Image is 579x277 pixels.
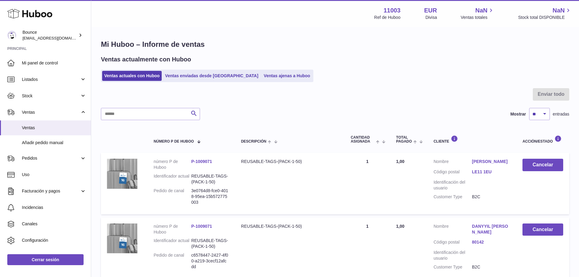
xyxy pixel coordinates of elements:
div: Cliente [433,135,510,144]
dd: 3e0764d8-fce0-4018-95ea-15b572775003 [191,188,229,205]
div: REUSABLE-TAGS-(PACK-1-50) [241,159,339,164]
button: Cancelar [522,159,563,171]
a: Ventas enviadas desde [GEOGRAPHIC_DATA] [163,71,260,81]
span: 1,00 [396,224,404,229]
a: NaN Stock total DISPONIBLE [518,6,572,20]
span: entradas [553,111,569,117]
dt: número P de Huboo [153,223,191,235]
a: P-1009071 [191,224,212,229]
a: LE11 1EU [472,169,510,175]
img: internalAdmin-11003@internal.huboo.com [7,31,16,40]
a: NaN Ventas totales [461,6,495,20]
h2: Ventas actualmente con Huboo [101,55,191,64]
span: Total pagado [396,136,412,144]
span: Mi panel de control [22,60,86,66]
span: [EMAIL_ADDRESS][DOMAIN_NAME] [22,36,89,40]
span: Canales [22,221,86,227]
a: DANYYIL [PERSON_NAME] [472,223,510,235]
dt: Pedido de canal [153,252,191,270]
td: 1 [345,153,390,214]
span: Descripción [241,140,266,144]
dd: c6578447-2427-4f00-a219-3cecf12afcdd [191,252,229,270]
img: 1725531121.png [107,159,137,189]
label: Mostrar [510,111,526,117]
strong: 11003 [384,6,401,15]
dt: Identificación del usuario [433,179,472,191]
button: Cancelar [522,223,563,236]
dt: Código postal [433,169,472,176]
span: Configuración [22,237,86,243]
dt: número P de Huboo [153,159,191,170]
span: Ventas totales [461,15,495,20]
span: Ventas [22,125,86,131]
dt: Identificación del usuario [433,250,472,261]
span: 1,00 [396,159,404,164]
span: NaN [475,6,488,15]
dt: Customer Type [433,194,472,200]
div: Bounce [22,29,77,41]
div: Ref de Huboo [374,15,400,20]
span: Stock total DISPONIBLE [518,15,572,20]
span: Facturación y pagos [22,188,80,194]
dd: REUSABLE-TAGS-(PACK-1-50) [191,238,229,249]
h1: Mi Huboo – Informe de ventas [101,40,569,49]
a: Cerrar sesión [7,254,84,265]
dd: B2C [472,264,510,270]
span: Stock [22,93,80,99]
dd: B2C [472,194,510,200]
a: P-1009071 [191,159,212,164]
div: Acción/Estado [522,135,563,144]
span: Incidencias [22,205,86,210]
span: Uso [22,172,86,178]
div: REUSABLE-TAGS-(PACK-1-50) [241,223,339,229]
dt: Nombre [433,223,472,237]
dt: Identificador actual [153,173,191,185]
a: Ventas actuales con Huboo [102,71,162,81]
span: número P de Huboo [153,140,194,144]
a: [PERSON_NAME] [472,159,510,164]
span: Añadir pedido manual [22,140,86,146]
span: Pedidos [22,155,80,161]
dt: Pedido de canal [153,188,191,205]
a: Ventas ajenas a Huboo [262,71,312,81]
dt: Nombre [433,159,472,166]
a: 80142 [472,239,510,245]
span: NaN [553,6,565,15]
dt: Código postal [433,239,472,247]
dt: Customer Type [433,264,472,270]
dd: REUSABLE-TAGS-(PACK-1-50) [191,173,229,185]
span: Cantidad ASIGNADA [351,136,374,144]
img: 1725531121.png [107,223,137,253]
div: Divisa [426,15,437,20]
span: Ventas [22,109,80,115]
strong: EUR [424,6,437,15]
dt: Identificador actual [153,238,191,249]
span: Listados [22,77,80,82]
